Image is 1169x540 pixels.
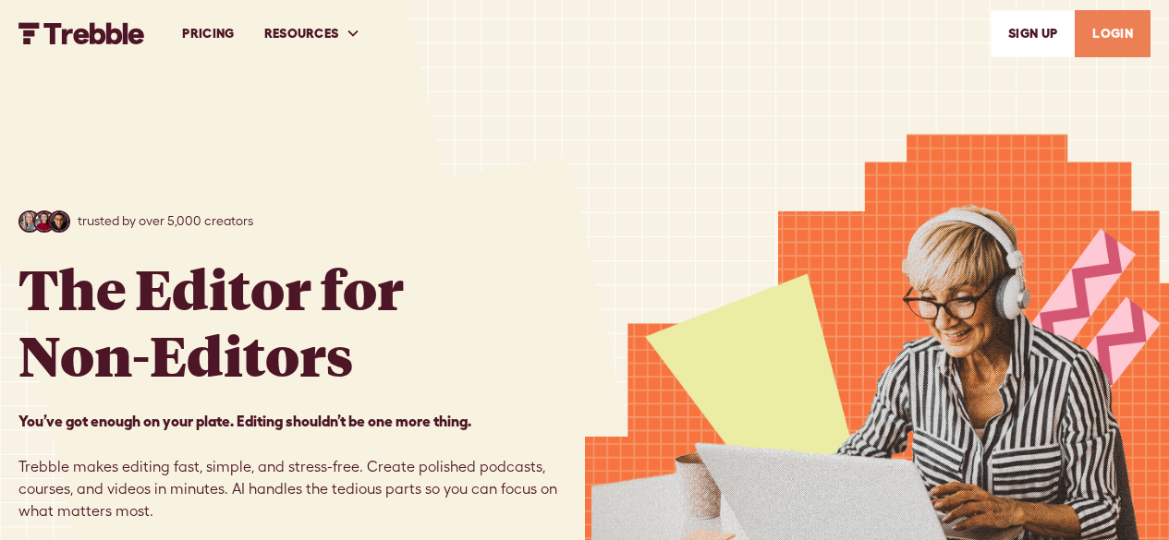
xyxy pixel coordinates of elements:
[18,22,145,44] img: Trebble FM Logo
[1075,10,1151,57] a: LOGIN
[264,24,339,43] div: RESOURCES
[991,10,1075,57] a: SIGn UP
[18,413,471,429] strong: You’ve got enough on your plate. Editing shouldn’t be one more thing. ‍
[18,410,585,522] p: Trebble makes editing fast, simple, and stress-free. Create polished podcasts, courses, and video...
[167,2,249,66] a: PRICING
[250,2,376,66] div: RESOURCES
[18,255,404,388] h1: The Editor for Non-Editors
[18,22,145,44] a: home
[78,211,253,231] p: trusted by over 5,000 creators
